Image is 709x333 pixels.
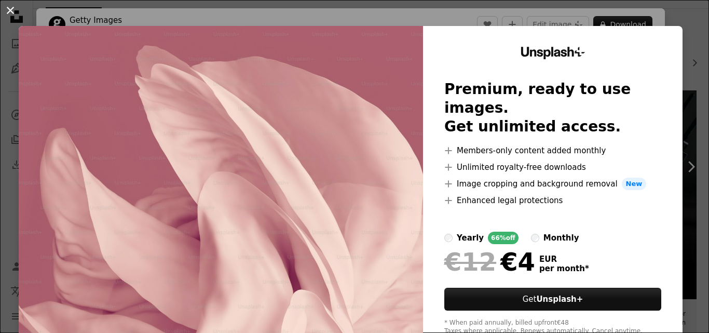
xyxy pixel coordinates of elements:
div: monthly [543,232,579,244]
li: Unlimited royalty-free downloads [444,161,661,174]
button: GetUnsplash+ [444,288,661,311]
li: Image cropping and background removal [444,178,661,190]
input: monthly [531,234,539,242]
span: €12 [444,248,496,275]
span: New [622,178,647,190]
h2: Premium, ready to use images. Get unlimited access. [444,80,661,136]
span: per month * [539,264,589,273]
div: 66% off [488,232,519,244]
input: yearly66%off [444,234,453,242]
div: yearly [457,232,484,244]
strong: Unsplash+ [536,295,583,304]
span: EUR [539,255,589,264]
div: €4 [444,248,535,275]
li: Enhanced legal protections [444,194,661,207]
li: Members-only content added monthly [444,144,661,157]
